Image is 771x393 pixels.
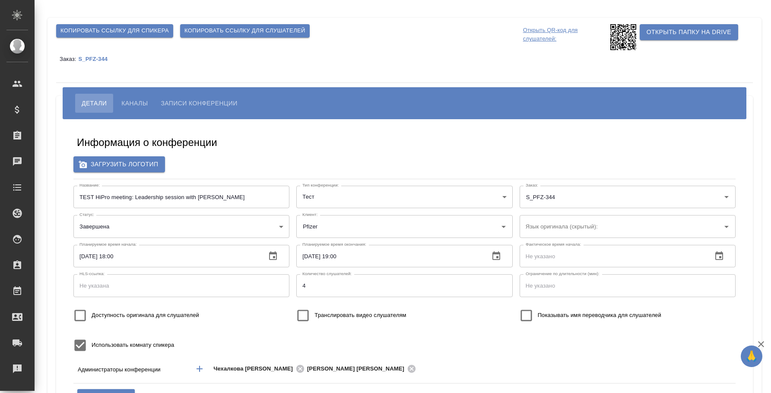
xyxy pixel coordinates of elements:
input: Не указано [296,274,512,297]
span: Открыть папку на Drive [647,27,731,38]
span: Доступность оригинала для слушателей [92,311,199,320]
span: Загрузить логотип [80,159,158,170]
p: Администраторы конференции [78,365,187,374]
span: 🙏 [744,347,759,365]
input: Не указана [73,274,289,297]
button: Open [498,221,510,233]
button: Открыть папку на Drive [640,24,738,40]
span: Каналы [121,98,148,108]
button: Open [672,368,674,370]
span: Копировать ссылку для спикера [60,26,169,36]
button: 🙏 [741,345,762,367]
input: Не указано [296,245,482,267]
label: Загрузить логотип [73,156,165,172]
p: S_PFZ-344 [78,56,114,62]
span: Записи конференции [161,98,237,108]
span: Копировать ссылку для слушателей [184,26,305,36]
a: S_PFZ-344 [78,55,114,62]
button: Open [720,221,733,233]
button: Копировать ссылку для спикера [56,24,173,38]
span: [PERSON_NAME] [PERSON_NAME] [307,364,409,373]
div: Чехалкова [PERSON_NAME] [213,364,307,374]
button: Добавить менеджера [189,358,210,379]
input: Не указано [73,245,259,267]
input: Не указано [520,245,705,267]
button: Open [720,191,733,203]
span: Показывать имя переводчика для слушателей [538,311,661,320]
button: Копировать ссылку для слушателей [180,24,310,38]
input: Не указан [73,186,289,208]
div: [PERSON_NAME] [PERSON_NAME] [307,364,419,374]
h5: Информация о конференции [77,136,217,149]
span: Транслировать видео слушателям [314,311,406,320]
span: Чехалкова [PERSON_NAME] [213,364,298,373]
span: Детали [82,98,107,108]
div: Завершена [73,215,289,238]
div: Тест [296,186,512,208]
input: Не указано [520,274,736,297]
p: Открыть QR-код для слушателей: [523,24,608,50]
p: Заказ: [60,56,78,62]
span: Использовать комнату спикера [92,341,174,349]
